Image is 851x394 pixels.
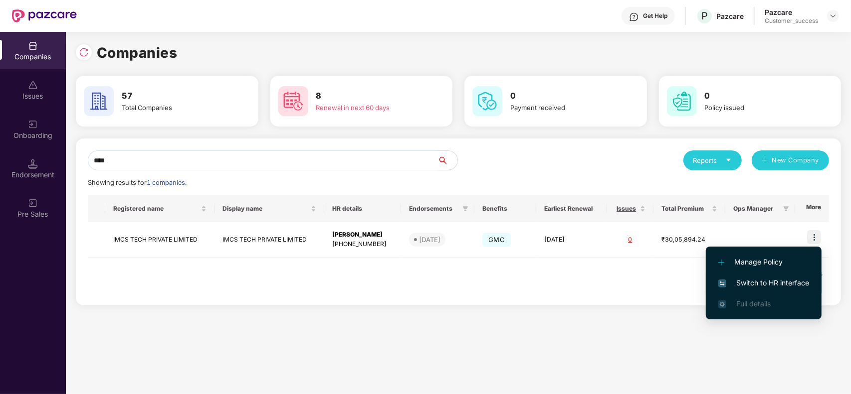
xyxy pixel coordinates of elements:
[147,179,187,186] span: 1 companies.
[214,195,324,222] th: Display name
[122,103,230,113] div: Total Companies
[765,7,818,17] div: Pazcare
[28,80,38,90] img: svg+xml;base64,PHN2ZyBpZD0iSXNzdWVzX2Rpc2FibGVkIiB4bWxucz0iaHR0cDovL3d3dy53My5vcmcvMjAwMC9zdmciIH...
[28,120,38,130] img: svg+xml;base64,PHN2ZyB3aWR0aD0iMjAiIGhlaWdodD0iMjAiIHZpZXdCb3g9IjAgMCAyMCAyMCIgZmlsbD0ibm9uZSIgeG...
[462,206,468,212] span: filter
[615,205,638,213] span: Issues
[615,235,645,245] div: 0
[105,195,215,222] th: Registered name
[718,279,726,287] img: svg+xml;base64,PHN2ZyB4bWxucz0iaHR0cDovL3d3dy53My5vcmcvMjAwMC9zdmciIHdpZHRoPSIxNiIgaGVpZ2h0PSIxNi...
[661,205,710,213] span: Total Premium
[795,195,829,222] th: More
[733,205,779,213] span: Ops Manager
[437,150,458,170] button: search
[105,222,215,258] td: IMCS TECH PRIVATE LIMITED
[79,47,89,57] img: svg+xml;base64,PHN2ZyBpZD0iUmVsb2FkLTMyeDMyIiB4bWxucz0iaHR0cDovL3d3dy53My5vcmcvMjAwMC9zdmciIHdpZH...
[332,240,393,249] div: [PHONE_NUMBER]
[705,103,813,113] div: Policy issued
[725,157,732,163] span: caret-down
[653,195,725,222] th: Total Premium
[783,206,789,212] span: filter
[510,103,619,113] div: Payment received
[460,203,470,215] span: filter
[474,195,536,222] th: Benefits
[693,155,732,165] div: Reports
[762,157,768,165] span: plus
[12,9,77,22] img: New Pazcare Logo
[324,195,401,222] th: HR details
[718,277,809,288] span: Switch to HR interface
[718,260,724,265] img: svg+xml;base64,PHN2ZyB4bWxucz0iaHR0cDovL3d3dy53My5vcmcvMjAwMC9zdmciIHdpZHRoPSIxMi4yMDEiIGhlaWdodD...
[113,205,200,213] span: Registered name
[88,179,187,186] span: Showing results for
[437,156,457,164] span: search
[736,299,771,308] span: Full details
[607,195,653,222] th: Issues
[701,10,708,22] span: P
[84,86,114,116] img: svg+xml;base64,PHN2ZyB4bWxucz0iaHR0cDovL3d3dy53My5vcmcvMjAwMC9zdmciIHdpZHRoPSI2MCIgaGVpZ2h0PSI2MC...
[278,86,308,116] img: svg+xml;base64,PHN2ZyB4bWxucz0iaHR0cDovL3d3dy53My5vcmcvMjAwMC9zdmciIHdpZHRoPSI2MCIgaGVpZ2h0PSI2MC...
[716,11,744,21] div: Pazcare
[718,257,809,267] span: Manage Policy
[122,90,230,103] h3: 57
[482,233,511,247] span: GMC
[705,90,813,103] h3: 0
[807,230,821,244] img: icon
[718,300,726,308] img: svg+xml;base64,PHN2ZyB4bWxucz0iaHR0cDovL3d3dy53My5vcmcvMjAwMC9zdmciIHdpZHRoPSIxNi4zNjMiIGhlaWdodD...
[536,195,607,222] th: Earliest Renewal
[510,90,619,103] h3: 0
[765,17,818,25] div: Customer_success
[409,205,458,213] span: Endorsements
[97,42,178,64] h1: Companies
[829,12,837,20] img: svg+xml;base64,PHN2ZyBpZD0iRHJvcGRvd24tMzJ4MzIiIHhtbG5zPSJodHRwOi8vd3d3LnczLm9yZy8yMDAwL3N2ZyIgd2...
[28,159,38,169] img: svg+xml;base64,PHN2ZyB3aWR0aD0iMTQuNSIgaGVpZ2h0PSIxNC41IiB2aWV3Qm94PSIwIDAgMTYgMTYiIGZpbGw9Im5vbm...
[419,235,440,245] div: [DATE]
[772,155,820,165] span: New Company
[332,230,393,240] div: [PERSON_NAME]
[222,205,309,213] span: Display name
[28,41,38,51] img: svg+xml;base64,PHN2ZyBpZD0iQ29tcGFuaWVzIiB4bWxucz0iaHR0cDovL3d3dy53My5vcmcvMjAwMC9zdmciIHdpZHRoPS...
[316,103,425,113] div: Renewal in next 60 days
[316,90,425,103] h3: 8
[214,222,324,258] td: IMCS TECH PRIVATE LIMITED
[472,86,502,116] img: svg+xml;base64,PHN2ZyB4bWxucz0iaHR0cDovL3d3dy53My5vcmcvMjAwMC9zdmciIHdpZHRoPSI2MCIgaGVpZ2h0PSI2MC...
[643,12,667,20] div: Get Help
[781,203,791,215] span: filter
[661,235,717,245] div: ₹30,05,894.24
[536,222,607,258] td: [DATE]
[667,86,697,116] img: svg+xml;base64,PHN2ZyB4bWxucz0iaHR0cDovL3d3dy53My5vcmcvMjAwMC9zdmciIHdpZHRoPSI2MCIgaGVpZ2h0PSI2MC...
[629,12,639,22] img: svg+xml;base64,PHN2ZyBpZD0iSGVscC0zMngzMiIgeG1sbnM9Imh0dHA6Ly93d3cudzMub3JnLzIwMDAvc3ZnIiB3aWR0aD...
[752,150,829,170] button: plusNew Company
[28,198,38,208] img: svg+xml;base64,PHN2ZyB3aWR0aD0iMjAiIGhlaWdodD0iMjAiIHZpZXdCb3g9IjAgMCAyMCAyMCIgZmlsbD0ibm9uZSIgeG...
